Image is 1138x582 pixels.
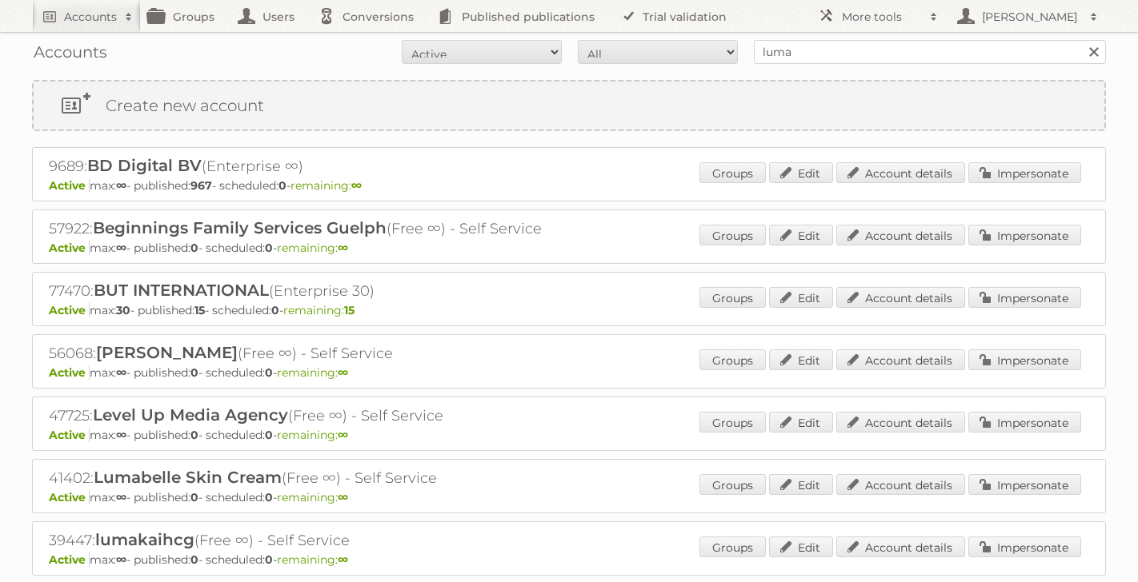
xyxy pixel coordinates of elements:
strong: 30 [116,303,130,317]
strong: 0 [190,241,198,255]
h2: 57922: (Free ∞) - Self Service [49,218,609,239]
h2: 39447: (Free ∞) - Self Service [49,530,609,551]
span: Active [49,428,90,442]
a: Create new account [34,82,1104,130]
strong: 0 [271,303,279,317]
span: Active [49,303,90,317]
span: Active [49,552,90,567]
span: BUT INTERNATIONAL [94,281,269,300]
span: Level Up Media Agency [93,405,288,425]
strong: 15 [194,303,205,317]
strong: 0 [190,490,198,504]
a: Account details [836,536,965,557]
span: remaining: [291,178,362,193]
p: max: - published: - scheduled: - [49,303,1089,317]
strong: 967 [190,178,212,193]
span: BD Digital BV [87,156,202,175]
h2: 41402: (Free ∞) - Self Service [49,468,609,488]
span: remaining: [277,552,348,567]
strong: ∞ [338,428,348,442]
span: remaining: [277,490,348,504]
a: Impersonate [968,225,1081,245]
strong: 0 [265,428,273,442]
h2: [PERSON_NAME] [978,9,1082,25]
a: Edit [769,225,833,245]
h2: More tools [842,9,922,25]
span: lumakaihcg [95,530,194,549]
strong: 0 [265,365,273,380]
strong: 0 [190,428,198,442]
span: Beginnings Family Services Guelph [93,218,387,237]
span: Active [49,490,90,504]
a: Impersonate [968,536,1081,557]
a: Impersonate [968,287,1081,308]
a: Account details [836,287,965,308]
a: Edit [769,162,833,183]
span: remaining: [277,428,348,442]
strong: 15 [344,303,355,317]
strong: ∞ [338,241,348,255]
a: Groups [699,536,766,557]
a: Edit [769,412,833,433]
a: Edit [769,474,833,495]
strong: ∞ [338,552,348,567]
strong: ∞ [338,490,348,504]
h2: 56068: (Free ∞) - Self Service [49,343,609,364]
strong: 0 [265,241,273,255]
p: max: - published: - scheduled: - [49,241,1089,255]
strong: ∞ [351,178,362,193]
a: Account details [836,225,965,245]
strong: 0 [190,365,198,380]
a: Impersonate [968,349,1081,370]
a: Account details [836,474,965,495]
strong: ∞ [116,552,126,567]
p: max: - published: - scheduled: - [49,428,1089,442]
p: max: - published: - scheduled: - [49,552,1089,567]
a: Groups [699,474,766,495]
strong: ∞ [116,428,126,442]
strong: ∞ [116,241,126,255]
span: remaining: [283,303,355,317]
strong: ∞ [116,178,126,193]
span: Lumabelle Skin Cream [94,468,282,487]
a: Groups [699,349,766,370]
h2: 9689: (Enterprise ∞) [49,156,609,177]
a: Impersonate [968,474,1081,495]
strong: 0 [190,552,198,567]
strong: ∞ [116,490,126,504]
a: Edit [769,287,833,308]
a: Account details [836,412,965,433]
span: remaining: [277,365,348,380]
strong: ∞ [338,365,348,380]
a: Groups [699,412,766,433]
strong: 0 [265,552,273,567]
a: Groups [699,225,766,245]
a: Account details [836,349,965,370]
span: remaining: [277,241,348,255]
strong: 0 [278,178,287,193]
span: Active [49,241,90,255]
p: max: - published: - scheduled: - [49,178,1089,193]
a: Edit [769,536,833,557]
span: Active [49,365,90,380]
h2: Accounts [64,9,117,25]
span: [PERSON_NAME] [96,343,238,362]
span: Active [49,178,90,193]
strong: ∞ [116,365,126,380]
h2: 47725: (Free ∞) - Self Service [49,405,609,426]
a: Groups [699,162,766,183]
a: Impersonate [968,162,1081,183]
p: max: - published: - scheduled: - [49,365,1089,380]
p: max: - published: - scheduled: - [49,490,1089,504]
strong: 0 [265,490,273,504]
a: Edit [769,349,833,370]
a: Impersonate [968,412,1081,433]
a: Account details [836,162,965,183]
h2: 77470: (Enterprise 30) [49,281,609,301]
a: Groups [699,287,766,308]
